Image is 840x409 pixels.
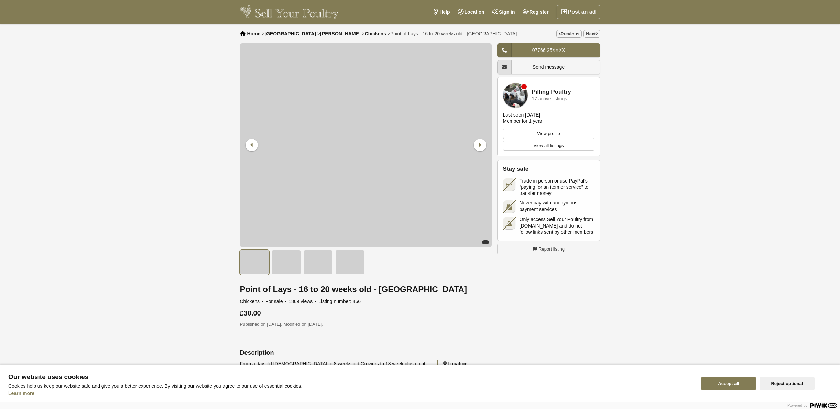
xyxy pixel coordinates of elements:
[288,299,317,304] span: 1869 views
[787,403,807,407] span: Powered by
[503,112,541,118] div: Last seen [DATE]
[8,374,693,380] span: Our website uses cookies
[503,166,594,173] h2: Stay safe
[272,250,301,275] img: Point of Lays - 16 to 20 weeks old - Lancashire - 2
[532,47,565,53] span: 07766 25XXXX
[520,216,594,235] span: Only access Sell Your Poultry from [DOMAIN_NAME] and do not follow links sent by other members
[240,321,492,328] p: Published on [DATE]. Modified on [DATE].
[521,84,527,89] div: Member is offline
[304,250,333,275] img: Point of Lays - 16 to 20 weeks old - Lancashire - 3
[240,43,492,247] img: Point of Lays - 16 to 20 weeks old - Lancashire - 1/4
[533,64,565,70] span: Send message
[390,31,517,36] span: Point of Lays - 16 to 20 weeks old - [GEOGRAPHIC_DATA]
[520,178,594,197] span: Trade in person or use PayPal's “paying for an item or service” to transfer money
[240,5,339,19] img: Sell Your Poultry
[320,31,360,36] a: [PERSON_NAME]
[8,383,693,389] p: Cookies help us keep our website safe and give you a better experience. By visiting our website y...
[503,83,528,108] img: Pilling Poultry
[318,299,361,304] span: Listing number: 466
[556,30,582,38] a: Previous
[503,129,594,139] a: View profile
[247,31,261,36] a: Home
[240,309,492,317] div: £30.00
[557,5,600,19] a: Post an ad
[519,5,553,19] a: Register
[497,244,600,255] a: Report listing
[583,30,600,38] a: Next
[443,360,492,367] h2: Location
[532,96,567,101] div: 17 active listings
[488,5,519,19] a: Sign in
[335,250,364,275] img: Point of Lays - 16 to 20 weeks old - Lancashire - 4
[701,377,756,390] button: Accept all
[497,60,600,74] a: Send message
[538,246,565,253] span: Report listing
[520,200,594,212] span: Never pay with anonymous payment services
[240,299,264,304] span: Chickens
[429,5,454,19] a: Help
[262,31,316,36] li: >
[265,299,287,304] span: For sale
[8,390,34,396] a: Learn more
[362,31,386,36] li: >
[760,377,815,390] button: Reject optional
[454,5,488,19] a: Location
[532,89,571,96] a: Pilling Poultry
[240,349,492,356] h2: Description
[365,31,386,36] a: Chickens
[497,43,600,57] a: 07766 25XXXX
[317,31,361,36] li: >
[388,31,517,36] li: >
[240,250,269,275] img: Point of Lays - 16 to 20 weeks old - Lancashire - 1
[503,141,594,151] a: View all listings
[240,285,492,294] h1: Point of Lays - 16 to 20 weeks old - [GEOGRAPHIC_DATA]
[503,118,542,124] div: Member for 1 year
[264,31,316,36] a: [GEOGRAPHIC_DATA]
